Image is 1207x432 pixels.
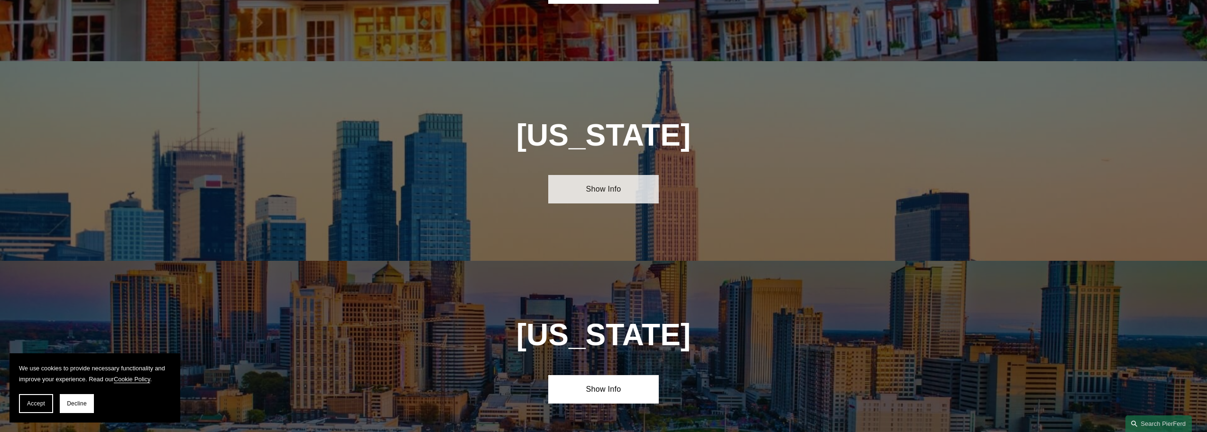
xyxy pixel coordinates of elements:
[9,353,180,423] section: Cookie banner
[465,118,742,153] h1: [US_STATE]
[548,175,659,203] a: Show Info
[114,376,150,383] a: Cookie Policy
[60,394,94,413] button: Decline
[1125,415,1192,432] a: Search this site
[19,394,53,413] button: Accept
[19,363,171,385] p: We use cookies to provide necessary functionality and improve your experience. Read our .
[67,400,87,407] span: Decline
[27,400,45,407] span: Accept
[548,375,659,404] a: Show Info
[465,318,742,352] h1: [US_STATE]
